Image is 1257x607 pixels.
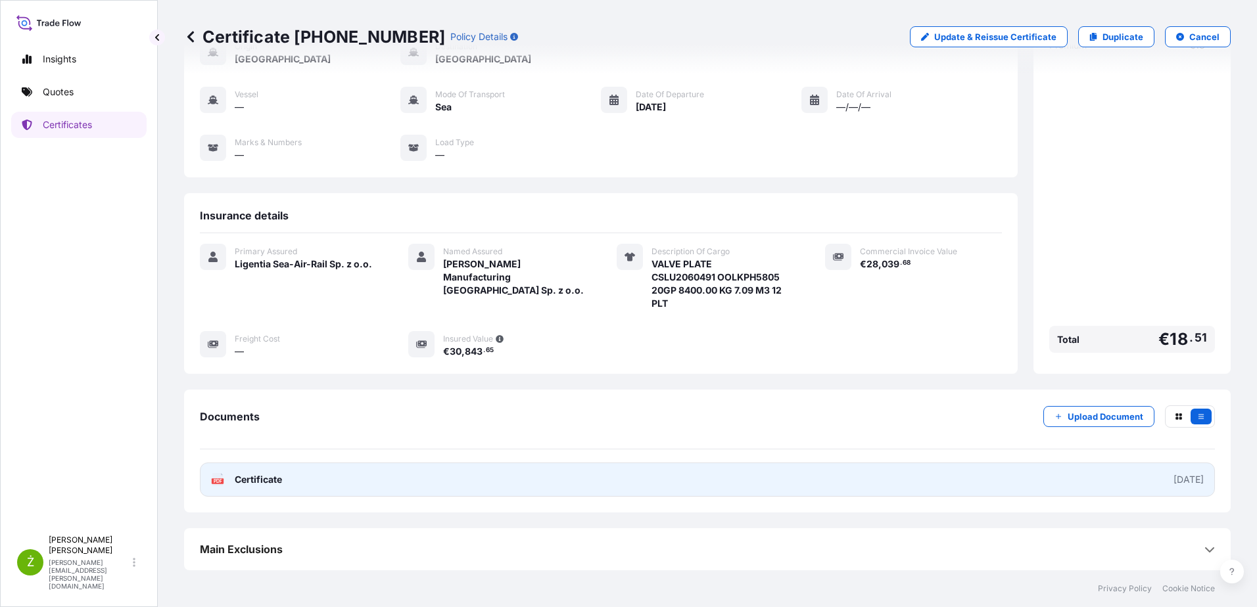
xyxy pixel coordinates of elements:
[1057,333,1079,346] span: Total
[435,101,452,114] span: Sea
[636,89,704,100] span: Date of Departure
[435,137,474,148] span: Load Type
[636,101,666,114] span: [DATE]
[43,85,74,99] p: Quotes
[235,89,258,100] span: Vessel
[1170,331,1187,348] span: 18
[836,101,870,114] span: —/—/—
[462,347,465,356] span: ,
[235,148,244,162] span: —
[443,347,450,356] span: €
[200,533,1215,565] div: Main Exclusions
[235,246,297,257] span: Primary Assured
[1078,26,1154,47] a: Duplicate
[866,259,878,269] span: 28
[450,30,508,43] p: Policy Details
[903,261,911,265] span: 68
[235,258,372,271] span: Ligentia Sea-Air-Rail Sp. z o.o.
[878,259,882,269] span: ,
[860,246,957,257] span: Commercial Invoice Value
[1043,406,1154,427] button: Upload Document
[235,334,280,344] span: Freight Cost
[1103,30,1143,43] p: Duplicate
[652,258,794,310] span: VALVE PLATE CSLU2060491 OOLKPH5805 20GP 8400.00 KG 7.09 M3 12 PLT
[443,258,585,297] span: [PERSON_NAME] Manufacturing [GEOGRAPHIC_DATA] Sp. z o.o.
[1189,30,1220,43] p: Cancel
[200,462,1215,497] a: PDFCertificate[DATE]
[11,79,147,105] a: Quotes
[1068,410,1143,423] p: Upload Document
[900,261,902,265] span: .
[1162,583,1215,594] a: Cookie Notice
[435,89,505,100] span: Mode of Transport
[235,101,244,114] span: —
[43,53,76,66] p: Insights
[1158,331,1170,348] span: €
[860,259,866,269] span: €
[483,348,485,353] span: .
[465,347,483,356] span: 843
[882,259,899,269] span: 039
[910,26,1068,47] a: Update & Reissue Certificate
[1174,473,1204,486] div: [DATE]
[1189,334,1193,342] span: .
[200,209,289,222] span: Insurance details
[200,410,260,423] span: Documents
[49,535,130,556] p: [PERSON_NAME] [PERSON_NAME]
[214,479,222,483] text: PDF
[200,543,283,556] span: Main Exclusions
[49,558,130,590] p: [PERSON_NAME][EMAIL_ADDRESS][PERSON_NAME][DOMAIN_NAME]
[652,246,730,257] span: Description Of Cargo
[1165,26,1231,47] button: Cancel
[435,148,444,162] span: —
[1098,583,1152,594] a: Privacy Policy
[235,137,302,148] span: Marks & Numbers
[836,89,891,100] span: Date of Arrival
[443,334,493,344] span: Insured Value
[184,26,445,47] p: Certificate [PHONE_NUMBER]
[43,118,92,131] p: Certificates
[235,345,244,358] span: —
[1195,334,1207,342] span: 51
[934,30,1056,43] p: Update & Reissue Certificate
[27,556,34,569] span: Ż
[235,473,282,486] span: Certificate
[11,112,147,138] a: Certificates
[11,46,147,72] a: Insights
[443,246,502,257] span: Named Assured
[486,348,494,353] span: 65
[450,347,462,356] span: 30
